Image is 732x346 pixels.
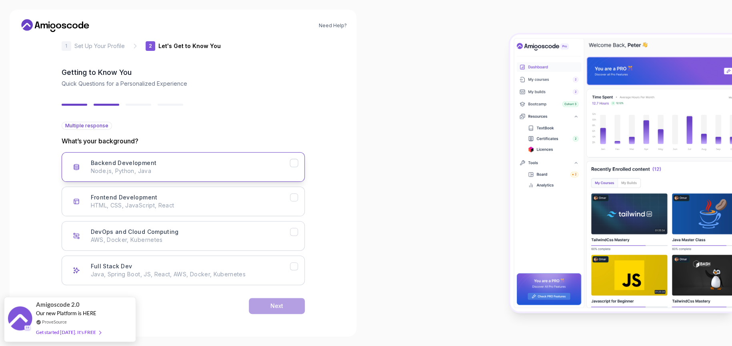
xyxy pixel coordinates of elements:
h3: Full Stack Dev [91,262,132,270]
span: Multiple response [65,123,108,129]
p: 2 [149,44,152,48]
button: Next [249,298,305,314]
div: Next [270,302,283,310]
span: Amigoscode 2.0 [36,300,80,309]
p: HTML, CSS, JavaScript, React [91,201,290,209]
a: Need Help? [319,22,347,29]
p: Java, Spring Boot, JS, React, AWS, Docker, Kubernetes [91,270,290,278]
img: Amigoscode Dashboard [510,34,732,311]
p: Set Up Your Profile [74,42,125,50]
p: What’s your background? [62,136,305,146]
span: Our new Platform is HERE [36,310,96,316]
h2: Getting to Know You [62,67,305,78]
p: 1 [65,44,67,48]
div: Get started [DATE]. It's FREE [36,328,101,337]
p: Quick Questions for a Personalized Experience [62,80,305,88]
p: Let's Get to Know You [158,42,221,50]
button: DevOps and Cloud Computing [62,221,305,251]
a: Home link [19,19,91,32]
img: provesource social proof notification image [8,306,32,332]
button: Frontend Development [62,187,305,216]
p: Node.js, Python, Java [91,167,290,175]
h3: Frontend Development [91,193,158,201]
h3: Backend Development [91,159,157,167]
button: Backend Development [62,152,305,182]
h3: DevOps and Cloud Computing [91,228,179,236]
button: Full Stack Dev [62,255,305,285]
p: AWS, Docker, Kubernetes [91,236,290,244]
a: ProveSource [42,318,67,325]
